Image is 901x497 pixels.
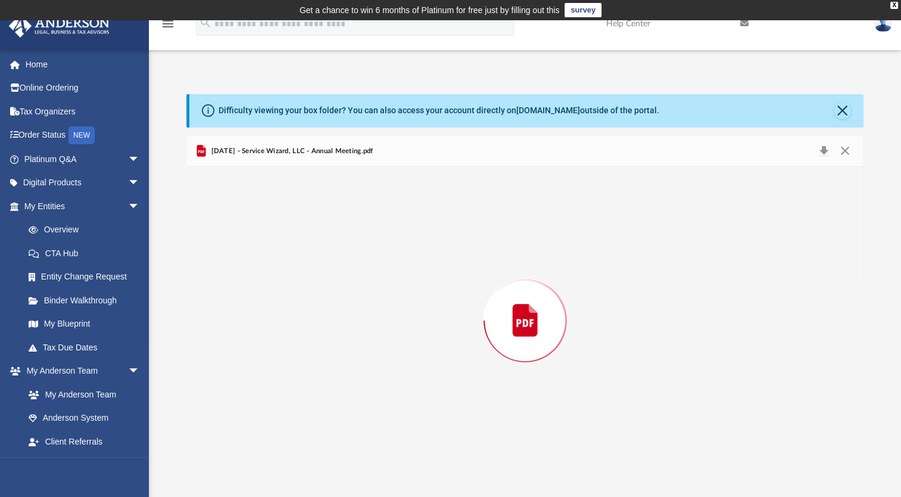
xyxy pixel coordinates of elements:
[208,146,373,157] span: [DATE] - Service Wizard, LLC - Annual Meeting.pdf
[161,17,175,31] i: menu
[8,76,158,100] a: Online Ordering
[8,453,152,477] a: My Documentsarrow_drop_down
[813,143,834,160] button: Download
[8,147,158,171] a: Platinum Q&Aarrow_drop_down
[8,100,158,123] a: Tax Organizers
[8,194,158,218] a: My Entitiesarrow_drop_down
[17,241,158,265] a: CTA Hub
[17,383,146,406] a: My Anderson Team
[128,171,152,195] span: arrow_drop_down
[8,171,158,195] a: Digital Productsarrow_drop_down
[565,3,601,17] a: survey
[834,143,855,160] button: Close
[874,15,892,32] img: User Pic
[128,147,152,172] span: arrow_drop_down
[17,265,158,289] a: Entity Change Request
[199,16,212,29] i: search
[68,126,95,144] div: NEW
[17,288,158,312] a: Binder Walkthrough
[186,136,863,475] div: Preview
[5,14,113,38] img: Anderson Advisors Platinum Portal
[128,453,152,478] span: arrow_drop_down
[17,406,152,430] a: Anderson System
[8,52,158,76] a: Home
[300,3,560,17] div: Get a chance to win 6 months of Platinum for free just by filling out this
[128,194,152,219] span: arrow_drop_down
[219,104,659,117] div: Difficulty viewing your box folder? You can also access your account directly on outside of the p...
[17,430,152,453] a: Client Referrals
[834,102,851,119] button: Close
[8,359,152,383] a: My Anderson Teamarrow_drop_down
[128,359,152,384] span: arrow_drop_down
[516,105,580,115] a: [DOMAIN_NAME]
[890,2,898,9] div: close
[17,312,152,336] a: My Blueprint
[17,336,158,359] a: Tax Due Dates
[8,123,158,148] a: Order StatusNEW
[17,218,158,242] a: Overview
[161,23,175,31] a: menu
